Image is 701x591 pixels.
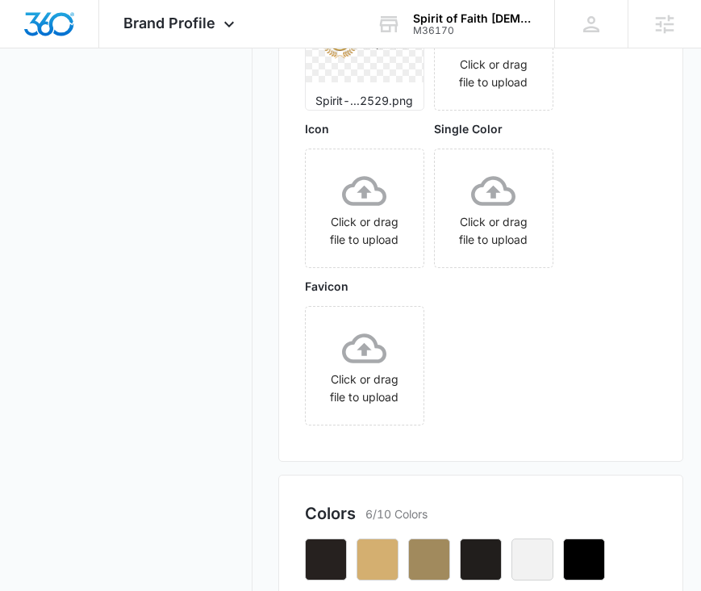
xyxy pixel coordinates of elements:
span: Click or drag file to upload [306,307,424,425]
button: Remove [511,539,553,581]
button: Remove [408,539,450,581]
div: Click or drag file to upload [306,326,424,406]
div: Click or drag file to upload [306,169,424,249]
p: Single Color [434,120,553,137]
p: Favicon [305,278,424,295]
button: Remove [563,539,605,581]
button: Remove [460,539,502,581]
div: account id [413,25,531,36]
span: Click or drag file to upload [306,149,424,267]
h2: Colors [305,501,356,526]
p: 6/10 Colors [365,505,428,522]
span: Brand Profile [123,15,215,31]
div: Click or drag file to upload [435,169,553,249]
button: Remove [357,539,398,581]
button: Remove [305,539,347,581]
p: Spirit-...2529.png [315,92,414,109]
p: Icon [305,120,424,137]
span: Click or drag file to upload [435,149,553,267]
div: account name [413,12,531,25]
div: Click or drag file to upload [435,11,553,91]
